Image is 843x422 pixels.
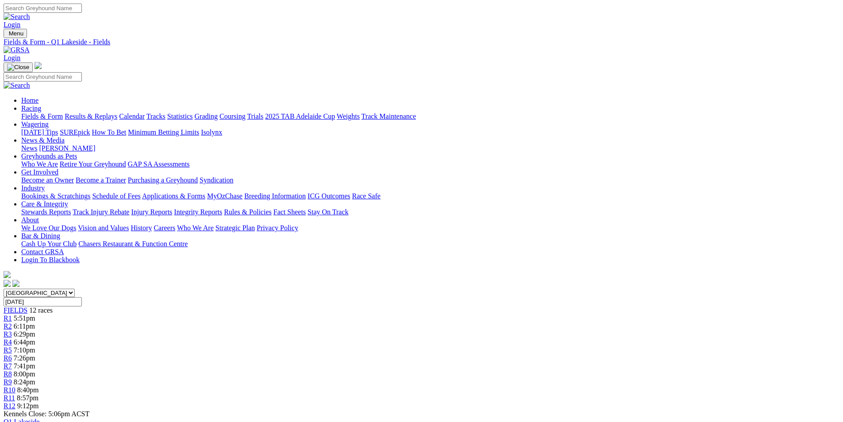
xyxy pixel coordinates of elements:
a: Race Safe [352,192,380,200]
a: Track Injury Rebate [73,208,129,216]
a: How To Bet [92,128,127,136]
a: Bookings & Scratchings [21,192,90,200]
a: Syndication [200,176,233,184]
a: R1 [4,314,12,322]
a: Care & Integrity [21,200,68,208]
span: Menu [9,30,23,37]
a: Purchasing a Greyhound [128,176,198,184]
span: 8:00pm [14,370,35,378]
a: Retire Your Greyhound [60,160,126,168]
a: 2025 TAB Adelaide Cup [265,112,335,120]
a: Isolynx [201,128,222,136]
img: Close [7,64,29,71]
button: Toggle navigation [4,29,27,38]
a: R4 [4,338,12,346]
a: Login [4,21,20,28]
a: Applications & Forms [142,192,205,200]
input: Search [4,72,82,81]
span: 5:51pm [14,314,35,322]
span: 8:57pm [17,394,38,402]
div: Greyhounds as Pets [21,160,839,168]
a: Home [21,97,38,104]
a: R2 [4,322,12,330]
a: Vision and Values [78,224,129,232]
a: R3 [4,330,12,338]
a: Racing [21,105,41,112]
a: MyOzChase [207,192,243,200]
a: Track Maintenance [362,112,416,120]
a: Wagering [21,120,49,128]
a: Bar & Dining [21,232,60,240]
a: GAP SA Assessments [128,160,190,168]
span: 6:29pm [14,330,35,338]
a: R8 [4,370,12,378]
a: R5 [4,346,12,354]
a: Careers [154,224,175,232]
a: SUREpick [60,128,90,136]
a: News & Media [21,136,65,144]
a: R7 [4,362,12,370]
span: 6:11pm [14,322,35,330]
div: News & Media [21,144,839,152]
a: R11 [4,394,15,402]
div: Bar & Dining [21,240,839,248]
a: Integrity Reports [174,208,222,216]
img: logo-grsa-white.png [4,271,11,278]
a: Fields & Form - Q1 Lakeside - Fields [4,38,839,46]
img: Search [4,13,30,21]
a: Industry [21,184,45,192]
a: R6 [4,354,12,362]
a: Get Involved [21,168,58,176]
a: Trials [247,112,263,120]
span: 8:24pm [14,378,35,386]
a: Login To Blackbook [21,256,80,263]
img: Search [4,81,30,89]
a: R10 [4,386,15,394]
img: facebook.svg [4,280,11,287]
img: twitter.svg [12,280,19,287]
a: Fact Sheets [273,208,306,216]
div: About [21,224,839,232]
a: Who We Are [21,160,58,168]
div: Racing [21,112,839,120]
input: Select date [4,297,82,306]
a: Login [4,54,20,62]
div: Industry [21,192,839,200]
a: Schedule of Fees [92,192,140,200]
span: 9:12pm [17,402,39,410]
a: Tracks [146,112,166,120]
a: History [131,224,152,232]
div: Get Involved [21,176,839,184]
a: Rules & Policies [224,208,272,216]
span: 12 races [29,306,53,314]
a: Minimum Betting Limits [128,128,199,136]
a: Contact GRSA [21,248,64,256]
a: Strategic Plan [216,224,255,232]
a: Injury Reports [131,208,172,216]
a: We Love Our Dogs [21,224,76,232]
a: Stay On Track [308,208,348,216]
a: Results & Replays [65,112,117,120]
a: Who We Are [177,224,214,232]
a: Calendar [119,112,145,120]
div: Care & Integrity [21,208,839,216]
a: Become a Trainer [76,176,126,184]
span: 7:26pm [14,354,35,362]
a: Grading [195,112,218,120]
span: Kennels Close: 5:06pm ACST [4,410,89,418]
a: About [21,216,39,224]
div: Wagering [21,128,839,136]
a: Weights [337,112,360,120]
a: Become an Owner [21,176,74,184]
